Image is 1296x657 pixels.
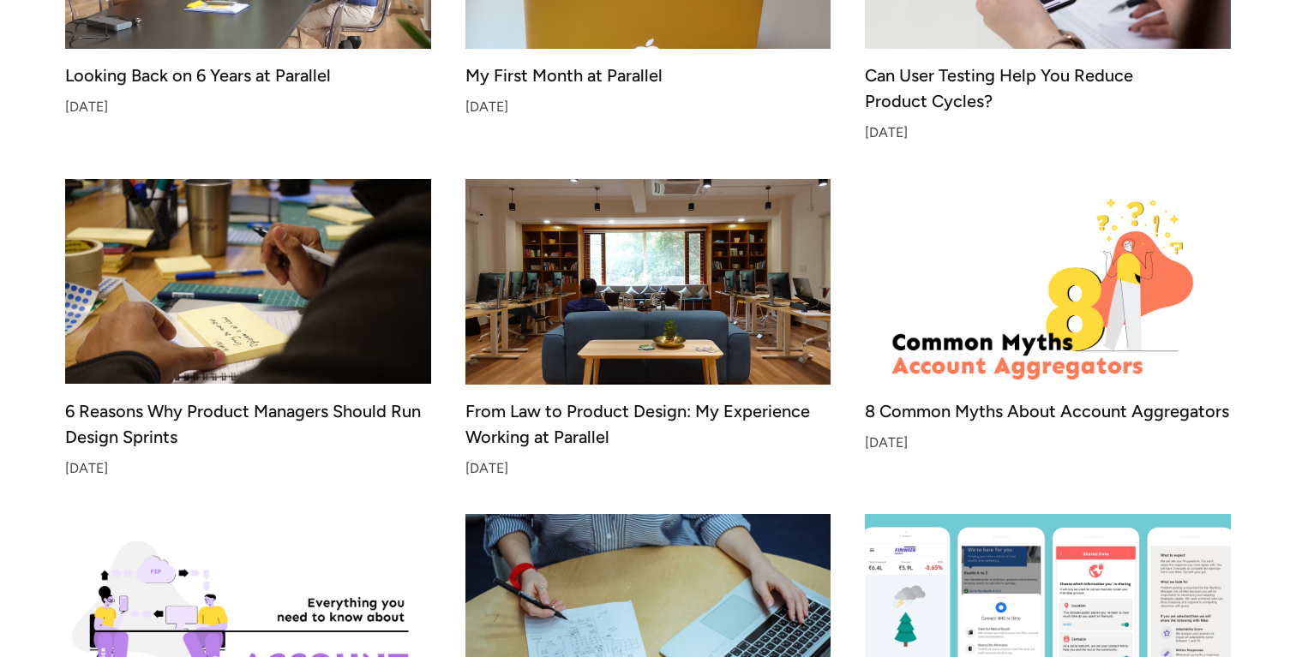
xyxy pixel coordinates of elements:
div: [DATE] [865,128,1231,138]
div: From Law to Product Design: My Experience Working at Parallel [465,405,831,443]
div: [DATE] [465,463,831,474]
div: Can User Testing Help You Reduce Product Cycles? [865,69,1231,107]
a: 6 Reasons Why Product Managers Should Run Design Sprints[DATE] [65,179,431,474]
div: 8 Common Myths About Account Aggregators [865,404,1231,416]
div: [DATE] [865,438,1231,448]
div: Looking Back on 6 Years at Parallel [65,69,431,81]
a: From Law to Product Design: My Experience Working at Parallel[DATE] [465,179,831,474]
a: 8 Common Myths About Account Aggregators[DATE] [865,179,1231,474]
div: [DATE] [65,463,431,474]
div: My First Month at Parallel [465,69,831,81]
div: [DATE] [65,102,431,112]
div: [DATE] [465,102,831,112]
div: 6 Reasons Why Product Managers Should Run Design Sprints [65,404,431,442]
